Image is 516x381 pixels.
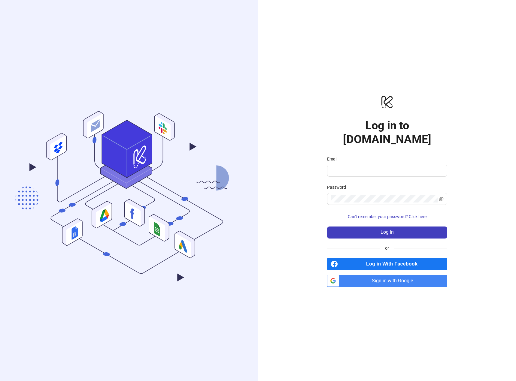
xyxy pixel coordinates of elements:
[327,184,350,190] label: Password
[331,167,442,174] input: Email
[327,258,447,270] a: Log in With Facebook
[327,156,341,162] label: Email
[348,214,426,219] span: Can't remember your password? Click here
[340,258,447,270] span: Log in With Facebook
[381,229,394,235] span: Log in
[327,226,447,238] button: Log in
[327,214,447,219] a: Can't remember your password? Click here
[327,275,447,287] a: Sign in with Google
[327,212,447,222] button: Can't remember your password? Click here
[380,245,394,251] span: or
[439,196,444,201] span: eye-invisible
[327,118,447,146] h1: Log in to [DOMAIN_NAME]
[341,275,447,287] span: Sign in with Google
[331,195,438,202] input: Password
